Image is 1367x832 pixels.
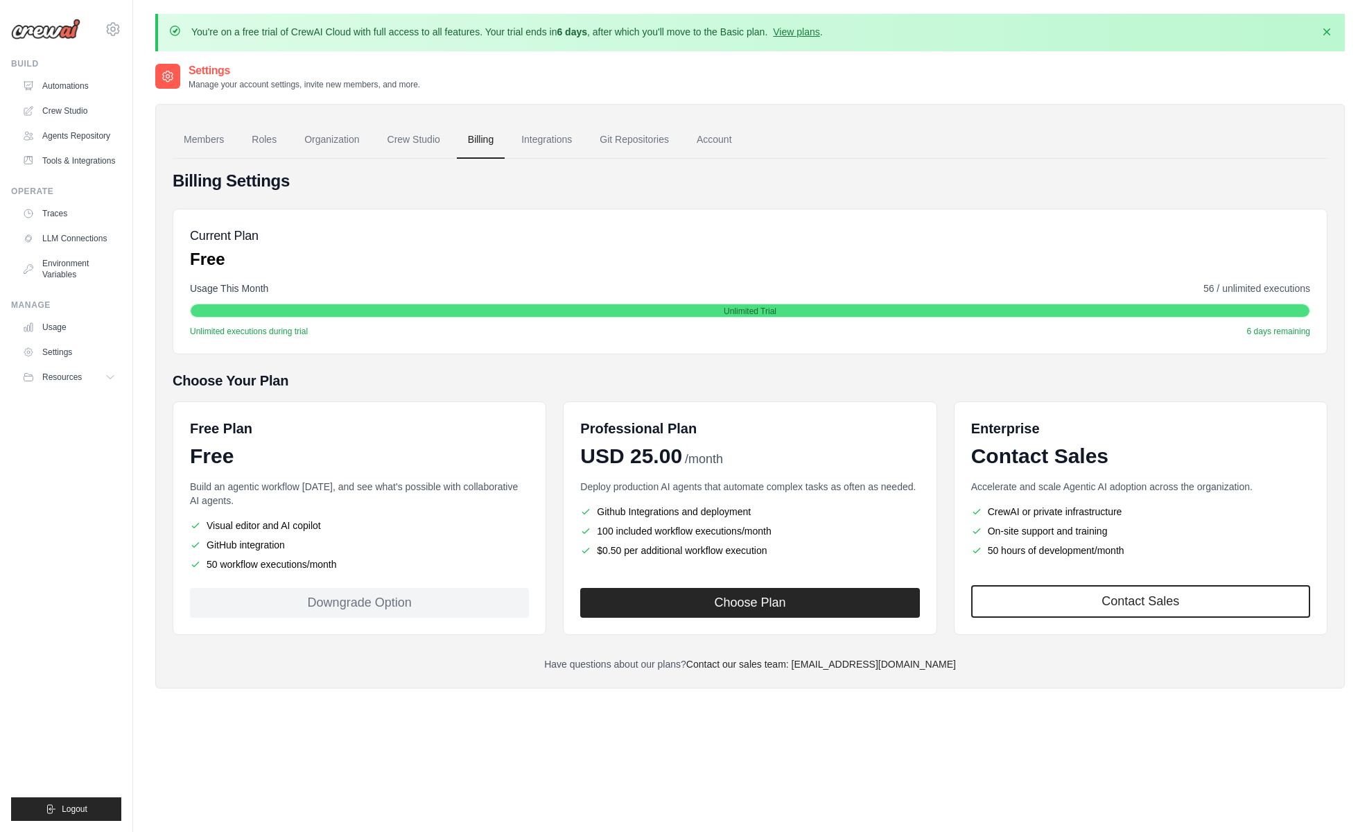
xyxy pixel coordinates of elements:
h2: Settings [189,62,420,79]
a: Integrations [510,121,583,159]
p: Accelerate and scale Agentic AI adoption across the organization. [971,480,1310,494]
a: Members [173,121,235,159]
a: View plans [773,26,819,37]
li: 50 hours of development/month [971,544,1310,557]
div: Contact Sales [971,444,1310,469]
li: On-site support and training [971,524,1310,538]
span: Logout [62,804,87,815]
p: Manage your account settings, invite new members, and more. [189,79,420,90]
a: Settings [17,341,121,363]
div: Manage [11,300,121,311]
li: GitHub integration [190,538,529,552]
span: /month [685,450,723,469]
p: Free [190,248,259,270]
strong: 6 days [557,26,587,37]
p: Have questions about our plans? [173,657,1327,671]
a: Crew Studio [376,121,451,159]
h6: Professional Plan [580,419,697,438]
h5: Current Plan [190,226,259,245]
a: Environment Variables [17,252,121,286]
div: Build [11,58,121,69]
p: Build an agentic workflow [DATE], and see what's possible with collaborative AI agents. [190,480,529,508]
a: Roles [241,121,288,159]
a: Account [686,121,743,159]
a: Crew Studio [17,100,121,122]
a: Traces [17,202,121,225]
button: Logout [11,797,121,821]
button: Choose Plan [580,588,919,618]
a: Contact Sales [971,585,1310,618]
div: Downgrade Option [190,588,529,618]
span: Unlimited executions during trial [190,326,308,337]
a: Usage [17,316,121,338]
span: Resources [42,372,82,383]
a: Automations [17,75,121,97]
a: Contact our sales team: [EMAIL_ADDRESS][DOMAIN_NAME] [686,659,956,670]
p: Deploy production AI agents that automate complex tasks as often as needed. [580,480,919,494]
h4: Billing Settings [173,170,1327,192]
li: 50 workflow executions/month [190,557,529,571]
span: Unlimited Trial [724,306,776,317]
a: Agents Repository [17,125,121,147]
a: Git Repositories [589,121,680,159]
img: Logo [11,19,80,40]
div: Operate [11,186,121,197]
span: 56 / unlimited executions [1203,281,1310,295]
li: Github Integrations and deployment [580,505,919,519]
h6: Free Plan [190,419,252,438]
a: Billing [457,121,505,159]
span: Usage This Month [190,281,268,295]
li: $0.50 per additional workflow execution [580,544,919,557]
li: Visual editor and AI copilot [190,519,529,532]
h6: Enterprise [971,419,1310,438]
li: CrewAI or private infrastructure [971,505,1310,519]
a: LLM Connections [17,227,121,250]
h5: Choose Your Plan [173,371,1327,390]
span: 6 days remaining [1247,326,1310,337]
button: Resources [17,366,121,388]
li: 100 included workflow executions/month [580,524,919,538]
a: Organization [293,121,370,159]
a: Tools & Integrations [17,150,121,172]
p: You're on a free trial of CrewAI Cloud with full access to all features. Your trial ends in , aft... [191,25,823,39]
div: Free [190,444,529,469]
span: USD 25.00 [580,444,682,469]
